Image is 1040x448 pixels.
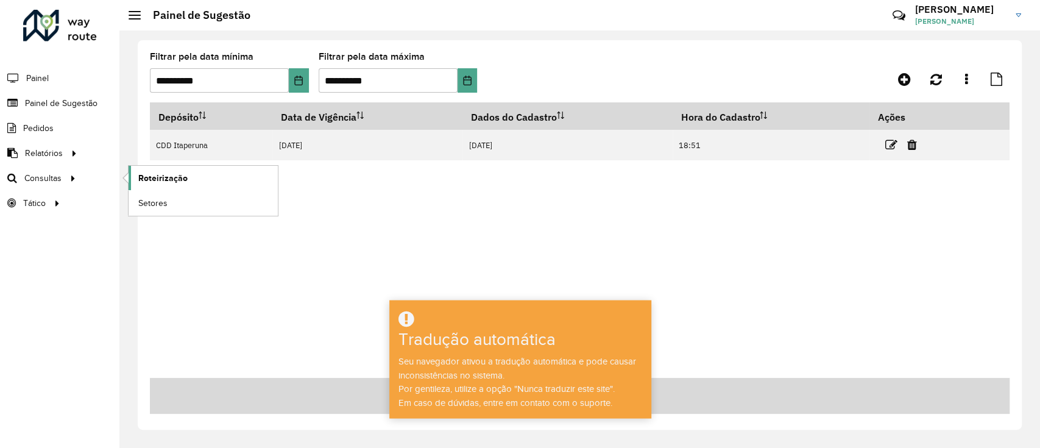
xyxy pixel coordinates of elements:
a: Excluir [907,137,917,153]
font: Tradução automática [398,330,556,349]
font: Em caso de dúvidas, entre em contato com o suporte. [398,397,612,407]
font: Pedidos [23,124,54,133]
font: Seu navegador ativou a tradução automática e pode causar inconsistências no sistema. [398,356,636,380]
font: Data de Vigência [281,111,356,123]
font: Hora do Cadastro [681,111,760,123]
font: Ações [878,111,905,123]
a: Setores [129,191,278,215]
font: Filtrar pela data mínima [150,51,253,62]
a: Roteirização [129,166,278,190]
a: Editar [885,137,897,153]
font: Depósito [158,111,199,123]
font: Tático [23,199,46,208]
font: Por gentileza, utilize a opção "Nunca traduzir este site". [398,383,615,393]
font: Consultas [24,174,62,183]
font: Painel [26,74,49,83]
button: Escolha a data [458,68,478,93]
font: [DATE] [279,140,302,151]
font: Painel de Sugestão [153,8,250,22]
font: Roteirização [138,173,188,183]
font: Relatórios [25,149,63,158]
button: Escolha a data [289,68,309,93]
font: Dados do Cadastro [471,111,557,123]
a: Contato Rápido [886,2,912,29]
font: 18:51 [679,140,701,151]
font: [PERSON_NAME] [915,16,974,26]
font: [DATE] [469,140,492,151]
font: CDD Itaperuna [156,140,208,151]
font: Setores [138,199,168,208]
font: Painel de Sugestão [25,99,97,108]
font: Filtrar pela data máxima [319,51,425,62]
font: [PERSON_NAME] [915,3,994,15]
